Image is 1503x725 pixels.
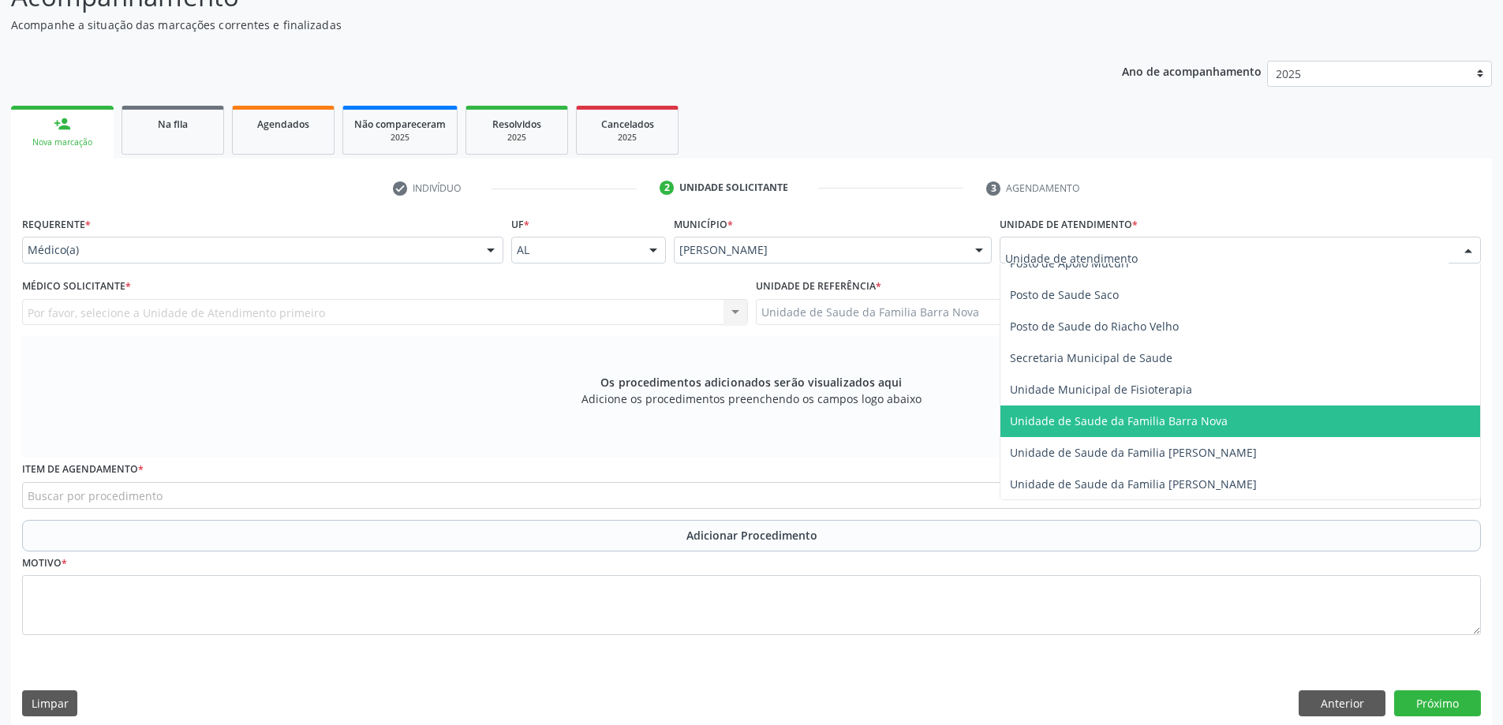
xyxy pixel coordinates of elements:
span: Não compareceram [354,118,446,131]
p: Ano de acompanhamento [1122,61,1262,80]
span: Posto de Saude do Riacho Velho [1010,319,1179,334]
span: Unidade de Saude da Familia [PERSON_NAME] [1010,476,1257,491]
div: 2025 [588,132,667,144]
span: AL [517,242,634,258]
span: Buscar por procedimento [28,488,163,504]
label: Item de agendamento [22,458,144,482]
span: Os procedimentos adicionados serão visualizados aqui [600,374,902,391]
button: Adicionar Procedimento [22,520,1481,551]
label: Unidade de atendimento [1000,212,1138,237]
label: UF [511,212,529,237]
div: 2025 [354,132,446,144]
span: Unidade de Saude da Familia [PERSON_NAME] [1010,445,1257,460]
span: [PERSON_NAME] [679,242,959,258]
div: Unidade solicitante [679,181,788,195]
span: Adicionar Procedimento [686,527,817,544]
label: Município [674,212,733,237]
span: Agendados [257,118,309,131]
div: 2 [660,181,674,195]
label: Unidade de referência [756,275,881,299]
label: Médico Solicitante [22,275,131,299]
label: Motivo [22,551,67,576]
button: Anterior [1299,690,1385,717]
span: Na fila [158,118,188,131]
input: Unidade de atendimento [1005,242,1449,274]
span: Posto de Saude Saco [1010,287,1119,302]
button: Próximo [1394,690,1481,717]
span: Unidade Municipal de Fisioterapia [1010,382,1192,397]
p: Acompanhe a situação das marcações correntes e finalizadas [11,17,1048,33]
span: Posto de Apoio Mucuri [1010,256,1129,271]
span: Cancelados [601,118,654,131]
span: Resolvidos [492,118,541,131]
div: Nova marcação [22,136,103,148]
span: Secretaria Municipal de Saude [1010,350,1172,365]
div: person_add [54,115,71,133]
label: Requerente [22,212,91,237]
span: Médico(a) [28,242,471,258]
div: 2025 [477,132,556,144]
span: Unidade de Saude da Familia Barra Nova [1010,413,1228,428]
span: Adicione os procedimentos preenchendo os campos logo abaixo [581,391,922,407]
